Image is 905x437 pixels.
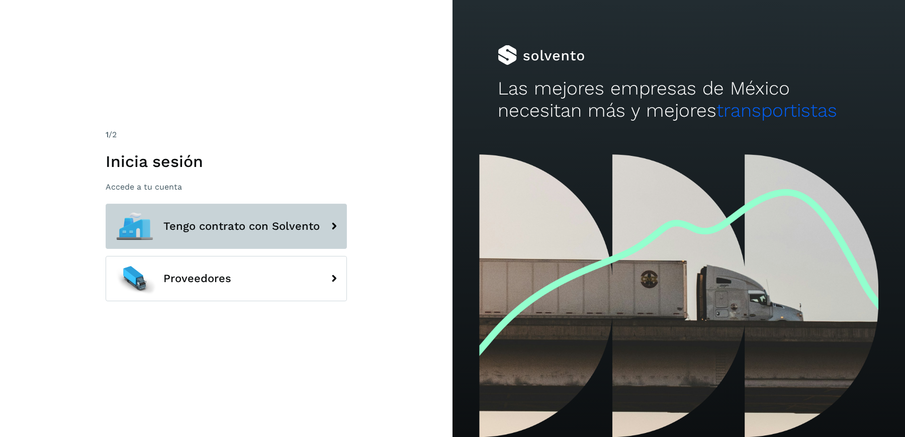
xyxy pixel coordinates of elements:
span: Proveedores [163,273,231,285]
span: transportistas [716,100,837,121]
span: 1 [106,130,109,139]
button: Tengo contrato con Solvento [106,204,347,249]
span: Tengo contrato con Solvento [163,220,320,232]
div: /2 [106,129,347,141]
p: Accede a tu cuenta [106,182,347,192]
button: Proveedores [106,256,347,301]
h2: Las mejores empresas de México necesitan más y mejores [498,77,860,122]
h1: Inicia sesión [106,152,347,171]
